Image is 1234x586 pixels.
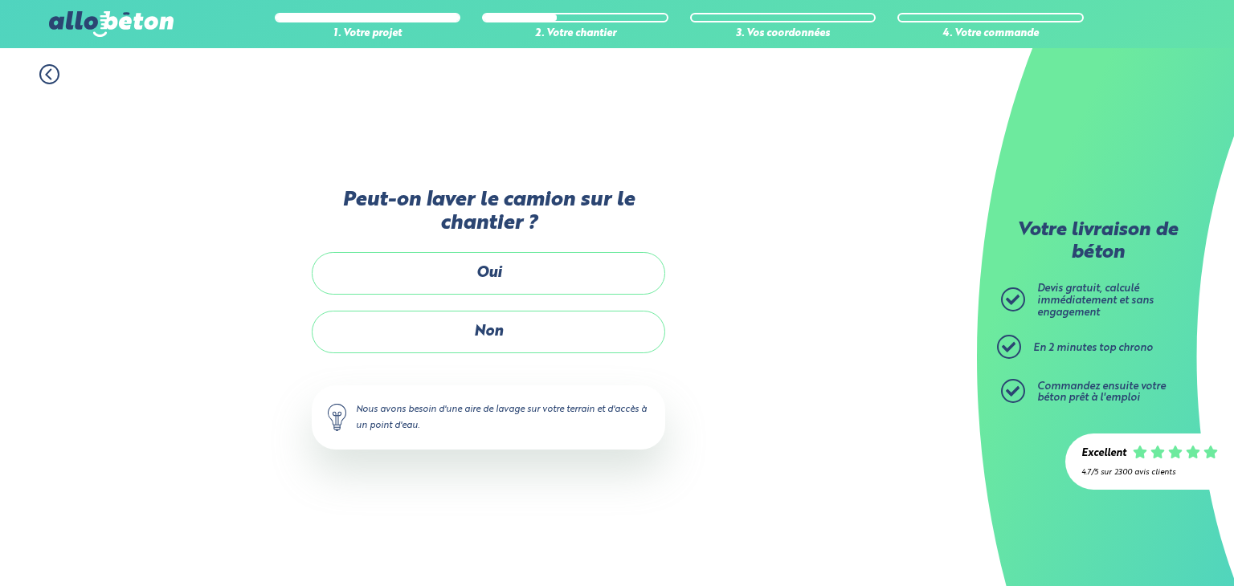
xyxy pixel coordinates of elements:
[1005,220,1190,264] p: Votre livraison de béton
[690,28,876,40] div: 3. Vos coordonnées
[1037,283,1154,317] span: Devis gratuit, calculé immédiatement et sans engagement
[1037,381,1166,404] span: Commandez ensuite votre béton prêt à l'emploi
[312,189,665,236] label: Peut-on laver le camion sur le chantier ?
[312,311,665,353] label: Non
[1081,468,1218,477] div: 4.7/5 sur 2300 avis clients
[312,385,665,450] div: Nous avons besoin d'une aire de lavage sur votre terrain et d'accès à un point d'eau.
[275,28,461,40] div: 1. Votre projet
[49,11,173,37] img: allobéton
[482,28,668,40] div: 2. Votre chantier
[312,252,665,295] label: Oui
[1033,343,1153,353] span: En 2 minutes top chrono
[897,28,1084,40] div: 4. Votre commande
[1081,448,1126,460] div: Excellent
[1091,523,1216,568] iframe: Help widget launcher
